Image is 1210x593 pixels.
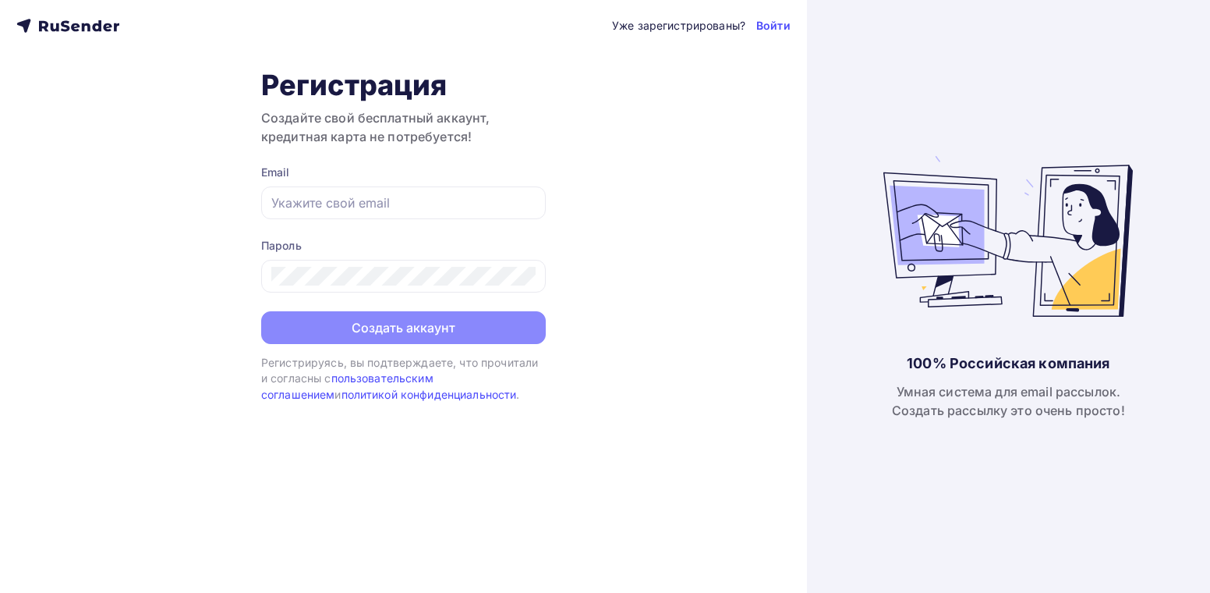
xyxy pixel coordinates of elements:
[261,371,433,400] a: пользовательским соглашением
[271,194,536,212] input: Укажите свой email
[261,311,546,344] button: Создать аккаунт
[907,354,1109,373] div: 100% Российская компания
[892,382,1125,420] div: Умная система для email рассылок. Создать рассылку это очень просто!
[261,68,546,102] h1: Регистрация
[341,388,517,401] a: политикой конфиденциальности
[261,165,546,180] div: Email
[612,18,745,34] div: Уже зарегистрированы?
[756,18,791,34] a: Войти
[261,355,546,403] div: Регистрируясь, вы подтверждаете, что прочитали и согласны с и .
[261,108,546,146] h3: Создайте свой бесплатный аккаунт, кредитная карта не потребуется!
[261,238,546,254] div: Пароль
